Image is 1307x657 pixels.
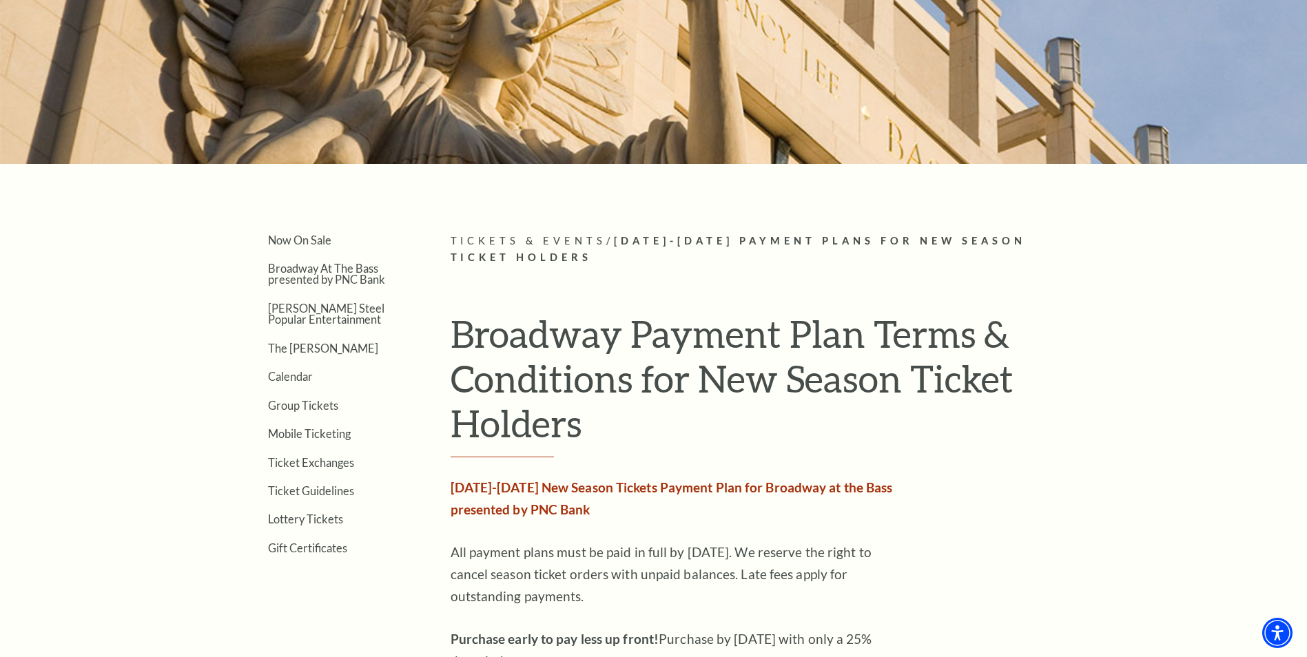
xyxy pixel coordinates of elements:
[268,262,385,286] a: Broadway At The Bass presented by PNC Bank
[268,427,351,440] a: Mobile Ticketing
[268,302,384,326] a: [PERSON_NAME] Steel Popular Entertainment
[451,311,1081,457] h1: Broadway Payment Plan Terms & Conditions for New Season Ticket Holders
[451,479,893,517] strong: [DATE]-[DATE] New Season Tickets Payment Plan for Broadway at the Bass presented by PNC Bank
[1262,618,1293,648] div: Accessibility Menu
[451,233,1081,267] p: /
[451,235,607,247] span: Tickets & Events
[268,399,338,412] a: Group Tickets
[268,512,343,525] a: Lottery Tickets
[268,233,331,247] a: Now On Sale
[268,342,378,355] a: The [PERSON_NAME]
[268,484,354,497] a: Ticket Guidelines
[268,370,313,383] a: Calendar
[451,235,1027,264] span: [DATE]-[DATE] Payment Plans for New Season Ticket Holders
[451,541,898,607] p: All payment plans must be paid in full by [DATE]. We reserve the right to cancel season ticket or...
[451,631,659,647] strong: Purchase early to pay less up front!
[268,456,354,469] a: Ticket Exchanges
[268,541,347,554] a: Gift Certificates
